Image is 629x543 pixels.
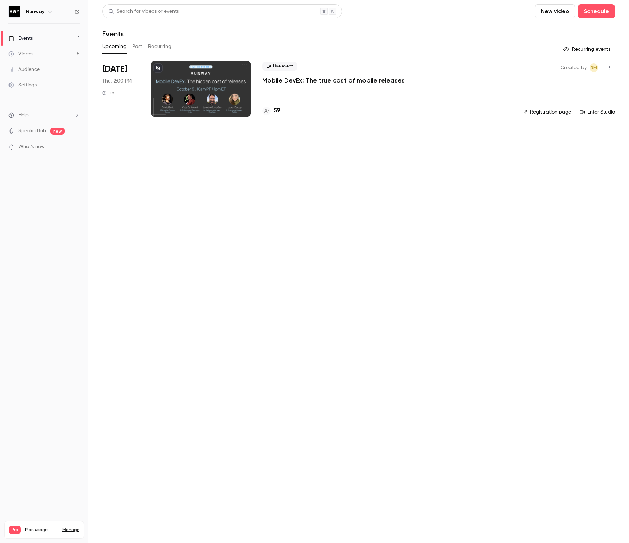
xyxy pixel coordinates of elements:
button: Schedule [578,4,615,18]
span: Pro [9,526,21,534]
div: Videos [8,50,33,57]
div: Oct 9 Thu, 1:00 PM (America/New York) [102,61,139,117]
a: 59 [262,106,280,116]
span: new [50,128,65,135]
span: Plan usage [25,527,58,533]
div: Audience [8,66,40,73]
a: Mobile DevEx: The true cost of mobile releases [262,76,405,85]
button: Recurring events [560,44,615,55]
span: Thu, 2:00 PM [102,78,132,85]
h6: Runway [26,8,44,15]
h1: Events [102,30,124,38]
button: Recurring [148,41,172,52]
div: 1 h [102,90,114,96]
span: Help [18,111,29,119]
a: Manage [62,527,79,533]
span: Riley Maguire [590,63,598,72]
span: Created by [561,63,587,72]
span: What's new [18,143,45,151]
button: Past [132,41,142,52]
div: Search for videos or events [108,8,179,15]
div: Events [8,35,33,42]
a: Enter Studio [580,109,615,116]
div: Settings [8,81,37,89]
button: Upcoming [102,41,127,52]
a: SpeakerHub [18,127,46,135]
span: [DATE] [102,63,127,75]
span: RM [591,63,597,72]
button: New video [535,4,575,18]
li: help-dropdown-opener [8,111,80,119]
h4: 59 [274,106,280,116]
img: Runway [9,6,20,17]
a: Registration page [522,109,571,116]
iframe: Noticeable Trigger [71,144,80,150]
span: Live event [262,62,297,71]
